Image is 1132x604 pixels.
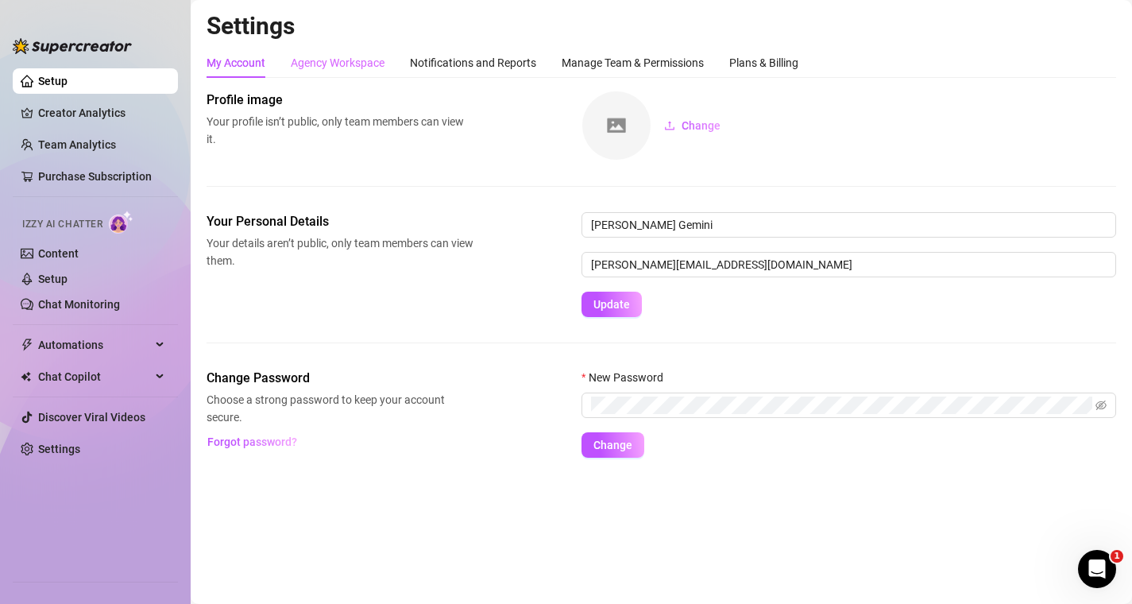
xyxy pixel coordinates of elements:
label: New Password [581,369,674,386]
img: logo-BBDzfeDw.svg [13,38,132,54]
img: Chat Copilot [21,371,31,382]
h2: Settings [207,11,1116,41]
span: eye-invisible [1095,400,1107,411]
button: Forgot password? [207,429,297,455]
span: Update [593,298,630,311]
img: AI Chatter [109,211,133,234]
button: Change [651,113,733,138]
a: Content [38,247,79,260]
span: thunderbolt [21,339,33,351]
input: Enter name [581,212,1116,238]
span: Your details aren’t public, only team members can view them. [207,234,473,269]
span: Forgot password? [207,436,297,448]
span: Choose a strong password to keep your account secure. [207,391,473,426]
span: Chat Copilot [38,364,151,389]
span: Change [593,439,632,451]
a: Chat Monitoring [38,298,120,311]
input: Enter new email [581,252,1116,277]
span: upload [664,120,675,131]
span: 1 [1111,550,1123,563]
span: Automations [38,332,151,358]
a: Team Analytics [38,138,116,151]
span: Change Password [207,369,473,388]
a: Creator Analytics [38,100,165,126]
div: Notifications and Reports [410,54,536,72]
button: Change [581,432,644,458]
span: Profile image [207,91,473,110]
a: Setup [38,75,68,87]
button: Update [581,292,642,317]
div: My Account [207,54,265,72]
img: square-placeholder.png [582,91,651,160]
a: Setup [38,273,68,285]
div: Agency Workspace [291,54,384,72]
input: New Password [591,397,1092,414]
span: Your profile isn’t public, only team members can view it. [207,113,473,148]
iframe: Intercom live chat [1078,550,1116,588]
span: Your Personal Details [207,212,473,231]
div: Manage Team & Permissions [562,54,704,72]
a: Discover Viral Videos [38,411,145,424]
span: Izzy AI Chatter [22,217,102,232]
div: Plans & Billing [729,54,798,72]
span: Change [682,119,721,132]
a: Purchase Subscription [38,164,165,189]
a: Settings [38,443,80,455]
